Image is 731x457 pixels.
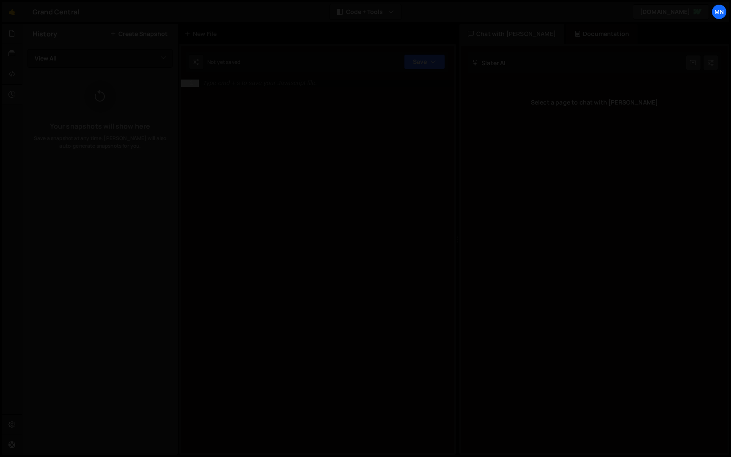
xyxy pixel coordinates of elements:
p: Save a snapshot at any time. [PERSON_NAME] will also auto-generate snapshots for you. [29,135,171,150]
div: Documentation [566,24,638,44]
a: 🤙 [2,2,22,22]
div: New File [184,30,220,38]
div: Grand Central [33,7,79,17]
a: [DOMAIN_NAME] [633,4,709,19]
div: Type cmd + s to save your Javascript file. [203,80,317,86]
div: Not yet saved [207,58,240,66]
h2: Slater AI [472,59,506,67]
button: Create Snapshot [110,30,168,37]
h3: Your snapshots will show here [29,123,171,129]
h2: History [33,29,57,39]
button: Save [404,54,445,69]
div: 1 [181,80,199,87]
div: Chat with [PERSON_NAME] [459,24,564,44]
div: Select a page to chat with [PERSON_NAME] [468,85,721,119]
button: Code + Tools [330,4,401,19]
a: MN [712,4,727,19]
